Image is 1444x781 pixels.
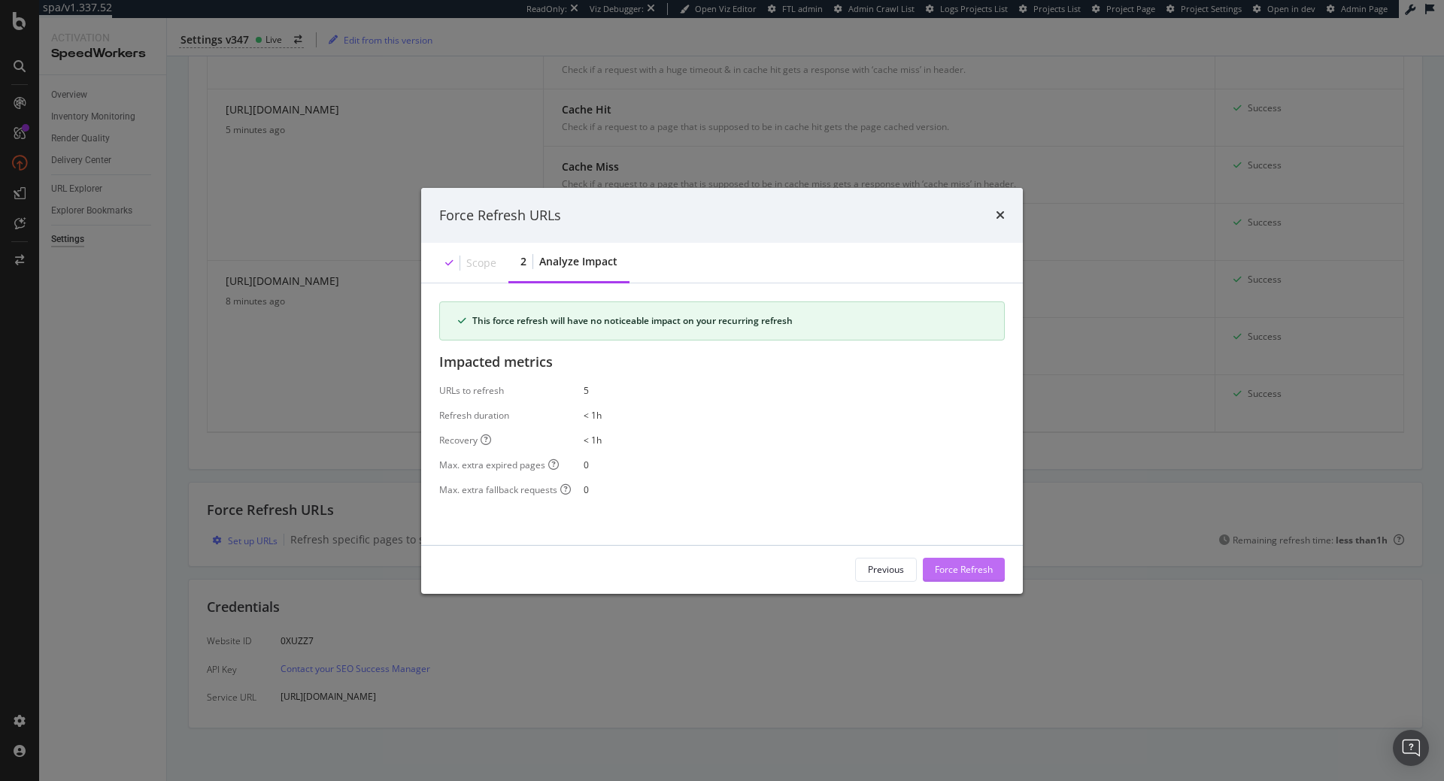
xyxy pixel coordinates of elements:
div: Max. extra fallback requests [439,483,571,496]
div: Impacted metrics [439,353,1005,372]
div: 5 [584,384,1005,397]
div: URLs to refresh [439,384,560,397]
div: 2 [520,254,526,269]
div: Refresh duration [439,409,560,422]
div: < 1h [584,409,1005,422]
div: Open Intercom Messenger [1393,730,1429,766]
div: Recovery [439,434,491,447]
div: < 1h [584,434,1005,447]
div: success banner [439,301,1005,341]
div: Force Refresh [935,563,993,576]
div: 0 [584,483,1005,496]
div: times [996,205,1005,225]
div: Analyze Impact [539,254,617,269]
button: Previous [855,558,917,582]
div: modal [421,187,1023,593]
button: Force Refresh [923,558,1005,582]
div: Scope [466,256,496,271]
div: Force Refresh URLs [439,205,561,225]
div: 0 [584,459,1005,471]
div: This force refresh will have no noticeable impact on your recurring refresh [472,314,986,328]
div: Previous [868,563,904,576]
div: Max. extra expired pages [439,459,559,471]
